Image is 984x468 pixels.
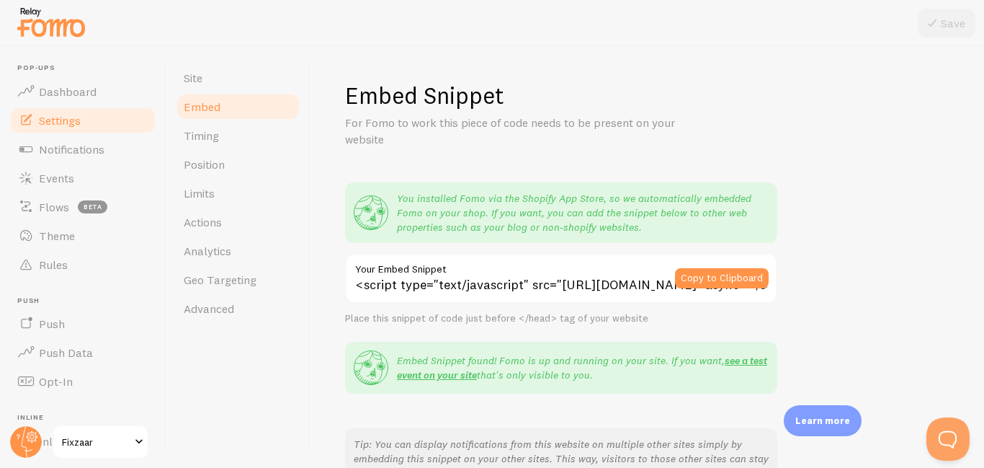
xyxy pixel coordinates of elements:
span: Inline [17,413,157,423]
span: beta [78,200,107,213]
a: Geo Targeting [175,265,301,294]
span: Timing [184,128,219,143]
a: Limits [175,179,301,208]
a: Push Data [9,338,157,367]
a: Opt-In [9,367,157,396]
a: Theme [9,221,157,250]
span: Embed [184,100,220,114]
a: Events [9,164,157,193]
a: Notifications [9,135,157,164]
span: Opt-In [39,374,73,389]
p: You installed Fomo via the Shopify App Store, so we automatically embedded Fomo on your shop. If ... [397,191,769,234]
a: Fixzaar [52,425,149,459]
span: Flows [39,200,69,214]
span: Site [184,71,202,85]
span: Push [17,296,157,306]
p: For Fomo to work this piece of code needs to be present on your website [345,115,691,148]
div: Learn more [784,405,862,436]
img: fomo-relay-logo-orange.svg [15,4,87,40]
a: Actions [175,208,301,237]
span: Limits [184,186,215,200]
a: Analytics [175,237,301,265]
span: Actions [184,215,222,229]
a: Dashboard [9,77,157,106]
a: Embed [175,92,301,121]
h1: Embed Snippet [345,81,949,110]
button: Copy to Clipboard [675,268,769,288]
iframe: Help Scout Beacon - Open [926,418,970,461]
label: Your Embed Snippet [345,253,777,278]
a: Position [175,150,301,179]
p: Embed Snippet found! Fomo is up and running on your site. If you want, that's only visible to you. [397,353,769,382]
span: Dashboard [39,84,97,99]
p: Learn more [795,414,850,428]
a: Site [175,63,301,92]
span: Settings [39,113,81,128]
span: Push [39,317,65,331]
a: Timing [175,121,301,150]
a: Settings [9,106,157,135]
a: Flows beta [9,193,157,221]
span: Notifications [39,142,104,156]
span: Rules [39,257,68,272]
span: Push Data [39,345,93,360]
span: Theme [39,229,75,243]
span: Fixzaar [62,433,130,451]
div: Place this snippet of code just before </head> tag of your website [345,312,777,325]
span: Analytics [184,244,231,258]
a: Rules [9,250,157,279]
a: Push [9,309,157,338]
span: Pop-ups [17,63,157,73]
a: see a test event on your site [397,354,767,381]
a: Advanced [175,294,301,323]
span: Advanced [184,301,234,316]
span: Geo Targeting [184,273,256,287]
span: Position [184,157,225,172]
span: Events [39,171,74,185]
